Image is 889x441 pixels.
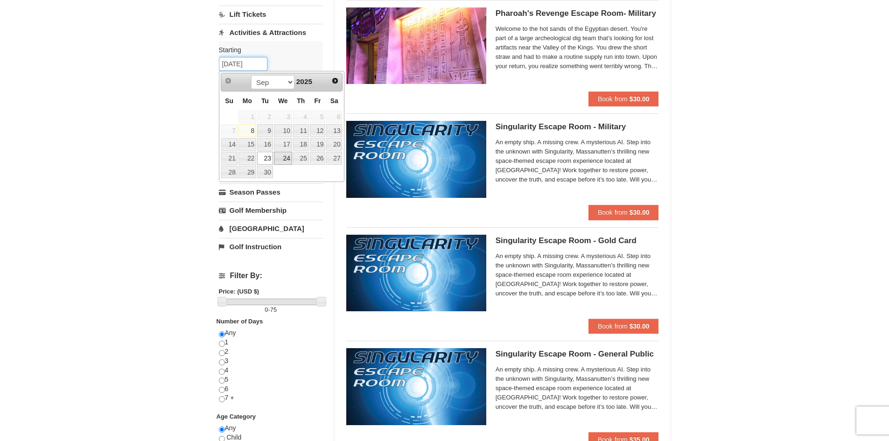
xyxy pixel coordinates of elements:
a: 11 [293,124,309,137]
span: An empty ship. A missing crew. A mysterious AI. Step into the unknown with Singularity, Massanutt... [496,365,659,412]
a: 24 [274,152,292,165]
a: [GEOGRAPHIC_DATA] [219,220,323,237]
a: Activities & Attractions [219,24,323,41]
span: 2 [257,111,273,124]
img: 6619913-520-2f5f5301.jpg [346,121,486,197]
span: Saturday [330,97,338,105]
a: 28 [221,166,238,179]
a: 22 [238,152,256,165]
img: 6619913-513-94f1c799.jpg [346,235,486,311]
a: 19 [310,138,326,151]
a: 21 [221,152,238,165]
a: 27 [326,152,342,165]
h5: Singularity Escape Room - Military [496,122,659,132]
a: 20 [326,138,342,151]
a: Lift Tickets [219,6,323,23]
a: 14 [221,138,238,151]
button: Book from $30.00 [588,91,659,106]
strong: Number of Days [217,318,263,325]
h5: Singularity Escape Room - Gold Card [496,236,659,245]
label: Starting [219,45,316,55]
span: Friday [315,97,321,105]
span: 7 [221,124,238,137]
h5: Pharoah's Revenge Escape Room- Military [496,9,659,18]
span: Tuesday [261,97,269,105]
a: 15 [238,138,256,151]
a: 23 [257,152,273,165]
span: Sunday [225,97,233,105]
strong: Age Category [217,413,256,420]
span: 3 [274,111,292,124]
a: 13 [326,124,342,137]
a: 12 [310,124,326,137]
a: 30 [257,166,273,179]
label: - [219,305,323,315]
strong: $30.00 [630,209,650,216]
span: An empty ship. A missing crew. A mysterious AI. Step into the unknown with Singularity, Massanutt... [496,138,659,184]
span: Next [331,77,339,84]
span: Thursday [297,97,305,105]
span: 2025 [296,77,312,85]
img: 6619913-527-a9527fc8.jpg [346,348,486,425]
a: Season Passes [219,183,323,201]
span: Book from [598,95,628,103]
a: 10 [274,124,292,137]
a: Golf Membership [219,202,323,219]
span: 6 [326,111,342,124]
span: An empty ship. A missing crew. A mysterious AI. Step into the unknown with Singularity, Massanutt... [496,252,659,298]
span: 5 [310,111,326,124]
a: 26 [310,152,326,165]
strong: $30.00 [630,322,650,330]
a: 29 [238,166,256,179]
span: Monday [243,97,252,105]
img: 6619913-410-20a124c9.jpg [346,7,486,84]
span: Wednesday [278,97,288,105]
span: 75 [270,306,277,313]
a: 16 [257,138,273,151]
span: 0 [265,306,268,313]
span: Book from [598,209,628,216]
strong: $30.00 [630,95,650,103]
div: Any 1 2 3 4 5 6 7 + [219,329,323,412]
h4: Filter By: [219,272,323,280]
a: 25 [293,152,309,165]
strong: Price: (USD $) [219,288,259,295]
span: Prev [224,77,232,84]
span: Welcome to the hot sands of the Egyptian desert. You're part of a large archeological dig team th... [496,24,659,71]
a: Golf Instruction [219,238,323,255]
a: Next [329,74,342,87]
a: 9 [257,124,273,137]
span: 4 [293,111,309,124]
a: 18 [293,138,309,151]
button: Book from $30.00 [588,205,659,220]
span: Child [226,434,241,441]
span: Book from [598,322,628,330]
button: Book from $30.00 [588,319,659,334]
a: 8 [238,124,256,137]
h5: Singularity Escape Room - General Public [496,350,659,359]
a: 17 [274,138,292,151]
span: 1 [238,111,256,124]
a: Prev [222,74,235,87]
